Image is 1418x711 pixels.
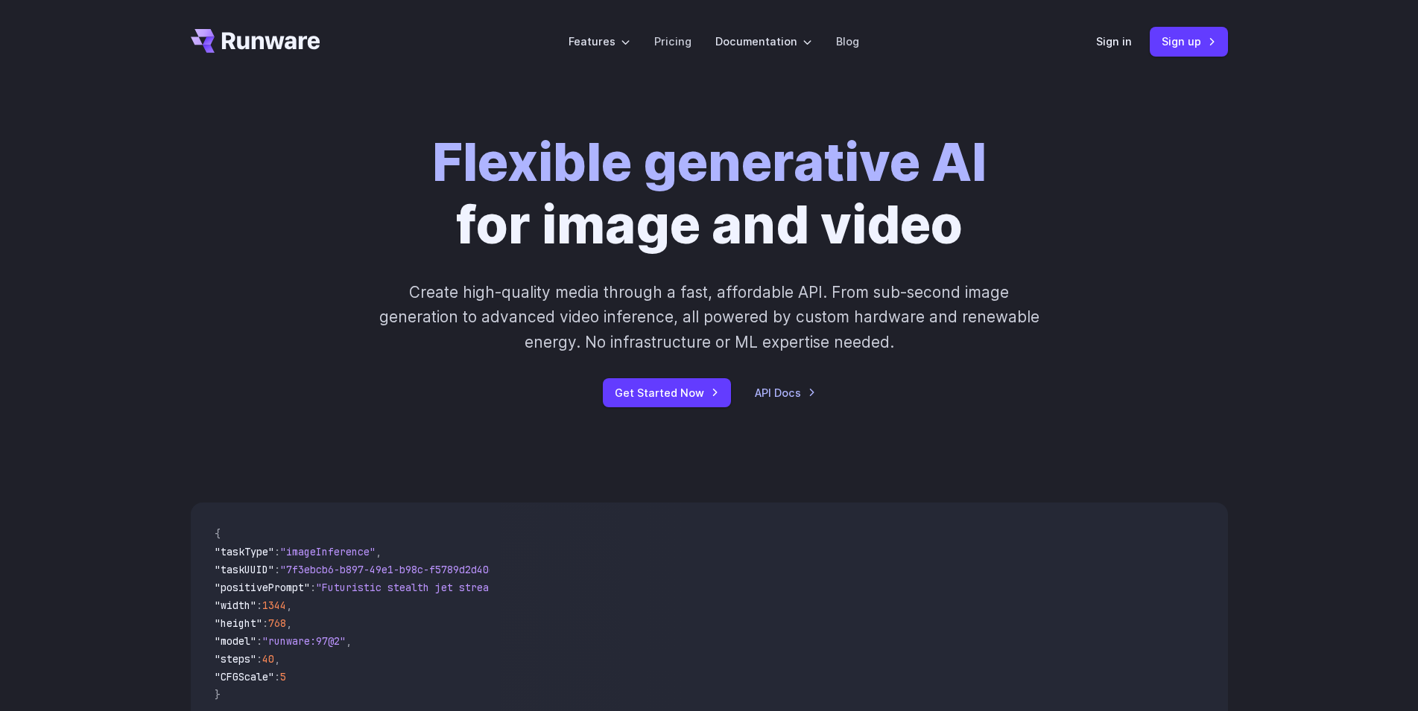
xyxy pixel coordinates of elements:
[310,581,316,594] span: :
[755,384,816,401] a: API Docs
[274,670,280,683] span: :
[262,652,274,666] span: 40
[654,33,691,50] a: Pricing
[432,130,987,194] strong: Flexible generative AI
[603,378,731,407] a: Get Started Now
[274,652,280,666] span: ,
[262,616,268,630] span: :
[286,599,292,612] span: ,
[715,33,812,50] label: Documentation
[280,563,507,576] span: "7f3ebcb6-b897-49e1-b98c-f5789d2d40d7"
[215,670,274,683] span: "CFGScale"
[1096,33,1132,50] a: Sign in
[215,545,274,558] span: "taskType"
[377,280,1041,354] p: Create high-quality media through a fast, affordable API. From sub-second image generation to adv...
[280,545,376,558] span: "imageInference"
[274,563,280,576] span: :
[215,634,256,648] span: "model"
[316,581,858,594] span: "Futuristic stealth jet streaking through a neon-lit cityscape with glowing purple exhaust"
[256,599,262,612] span: :
[376,545,382,558] span: ,
[346,634,352,648] span: ,
[268,616,286,630] span: 768
[215,616,262,630] span: "height"
[215,652,256,666] span: "steps"
[274,545,280,558] span: :
[286,616,292,630] span: ,
[215,563,274,576] span: "taskUUID"
[836,33,859,50] a: Blog
[432,131,987,256] h1: for image and video
[215,599,256,612] span: "width"
[256,634,262,648] span: :
[191,29,320,53] a: Go to /
[262,599,286,612] span: 1344
[569,33,630,50] label: Features
[215,527,221,541] span: {
[262,634,346,648] span: "runware:97@2"
[1150,27,1228,56] a: Sign up
[280,670,286,683] span: 5
[215,688,221,701] span: }
[256,652,262,666] span: :
[215,581,310,594] span: "positivePrompt"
